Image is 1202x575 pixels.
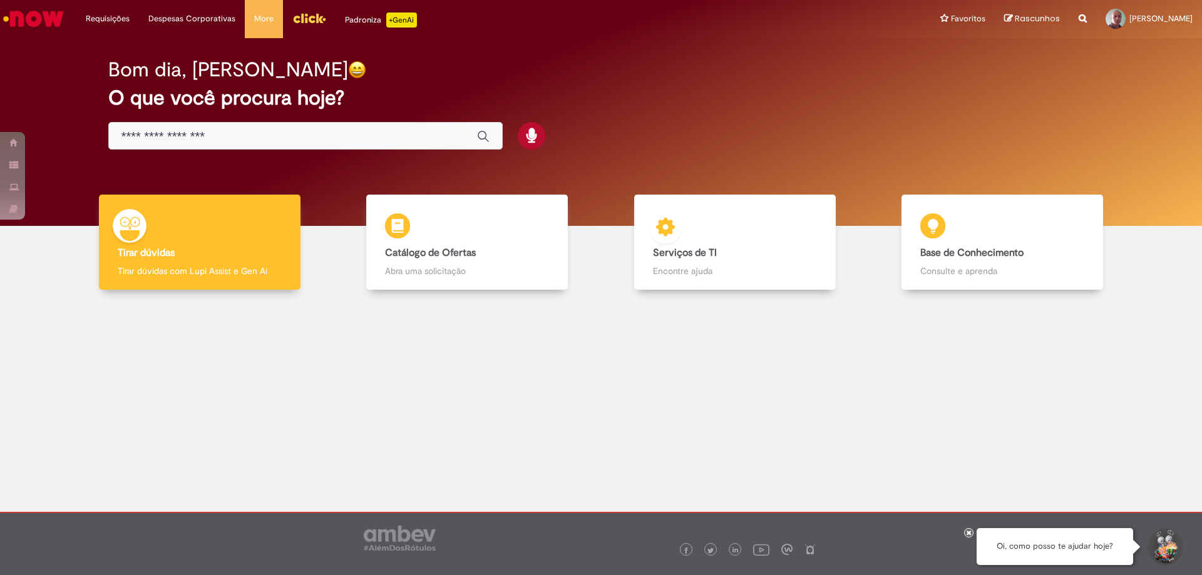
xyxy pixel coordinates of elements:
img: logo_footer_facebook.png [683,547,689,554]
img: click_logo_yellow_360x200.png [292,9,326,28]
a: Base de Conhecimento Consulte e aprenda [869,195,1137,290]
img: ServiceNow [1,6,66,31]
button: Iniciar Conversa de Suporte [1146,528,1183,566]
p: Consulte e aprenda [920,265,1084,277]
b: Tirar dúvidas [118,247,175,259]
img: logo_footer_twitter.png [707,547,714,554]
span: More [254,13,274,25]
a: Serviços de TI Encontre ajuda [601,195,869,290]
img: logo_footer_workplace.png [781,544,793,555]
img: happy-face.png [348,61,366,79]
div: Padroniza [345,13,417,28]
img: logo_footer_youtube.png [753,541,769,557]
img: logo_footer_ambev_rotulo_gray.png [364,526,436,551]
a: Tirar dúvidas Tirar dúvidas com Lupi Assist e Gen Ai [66,195,334,290]
h2: Bom dia, [PERSON_NAME] [108,59,348,81]
p: +GenAi [386,13,417,28]
p: Abra uma solicitação [385,265,549,277]
a: Rascunhos [1004,13,1060,25]
b: Base de Conhecimento [920,247,1024,259]
img: logo_footer_linkedin.png [732,547,739,554]
h2: O que você procura hoje? [108,87,1094,109]
span: Despesas Corporativas [148,13,235,25]
div: Oi, como posso te ajudar hoje? [977,528,1133,565]
p: Tirar dúvidas com Lupi Assist e Gen Ai [118,265,282,277]
p: Encontre ajuda [653,265,817,277]
b: Serviços de TI [653,247,717,259]
span: Rascunhos [1015,13,1060,24]
span: Requisições [86,13,130,25]
span: Favoritos [951,13,985,25]
img: logo_footer_naosei.png [804,544,816,555]
span: [PERSON_NAME] [1129,13,1193,24]
b: Catálogo de Ofertas [385,247,476,259]
a: Catálogo de Ofertas Abra uma solicitação [334,195,602,290]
